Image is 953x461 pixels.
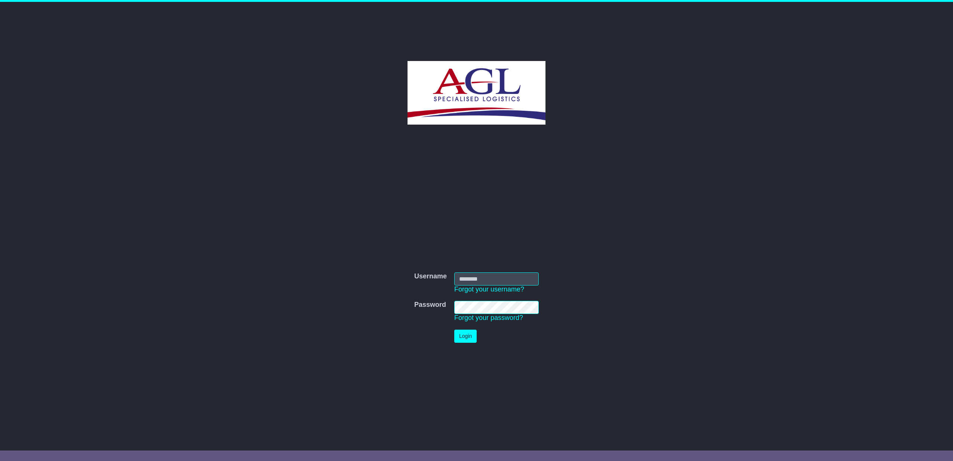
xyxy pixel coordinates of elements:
label: Username [414,272,447,281]
button: Login [454,330,477,343]
a: Forgot your username? [454,286,524,293]
img: AGL SPECIALISED LOGISTICS [408,61,545,125]
label: Password [414,301,446,309]
a: Forgot your password? [454,314,523,321]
